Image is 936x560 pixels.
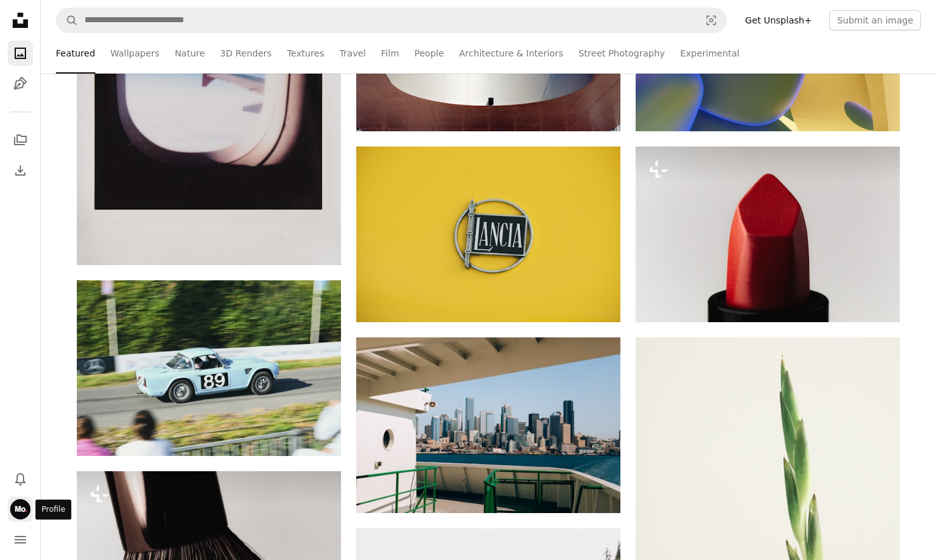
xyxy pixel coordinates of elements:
[8,8,33,36] a: Home — Unsplash
[356,147,620,322] img: Lancia logo on a yellow background
[8,71,33,96] a: Illustrations
[77,105,341,116] a: View from an airplane window, looking at the wing.
[56,8,727,33] form: Find visuals sitewide
[636,228,900,240] a: Close-up of a red lipstick bullet
[8,466,33,492] button: Notifications
[77,362,341,374] a: Light blue vintage race car with number 89
[356,337,620,513] img: City skyline across the water from a ferry deck.
[636,147,900,322] img: Close-up of a red lipstick bullet
[356,228,620,240] a: Lancia logo on a yellow background
[8,127,33,153] a: Collections
[339,33,366,74] a: Travel
[680,33,739,74] a: Experimental
[110,33,159,74] a: Wallpapers
[578,33,665,74] a: Street Photography
[415,33,445,74] a: People
[8,497,33,522] button: Profile
[459,33,563,74] a: Architecture & Interiors
[8,41,33,66] a: Photos
[381,33,399,74] a: Film
[77,280,341,456] img: Light blue vintage race car with number 89
[737,10,819,30] a: Get Unsplash+
[829,10,921,30] button: Submit an image
[57,8,78,32] button: Search Unsplash
[175,33,204,74] a: Nature
[287,33,324,74] a: Textures
[8,158,33,183] a: Download History
[356,419,620,431] a: City skyline across the water from a ferry deck.
[10,499,30,519] img: Avatar of user simas Mo
[636,530,900,541] a: A green gladiolus bud with pink tips on plain background
[220,33,272,74] a: 3D Renders
[8,527,33,552] button: Menu
[696,8,726,32] button: Visual search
